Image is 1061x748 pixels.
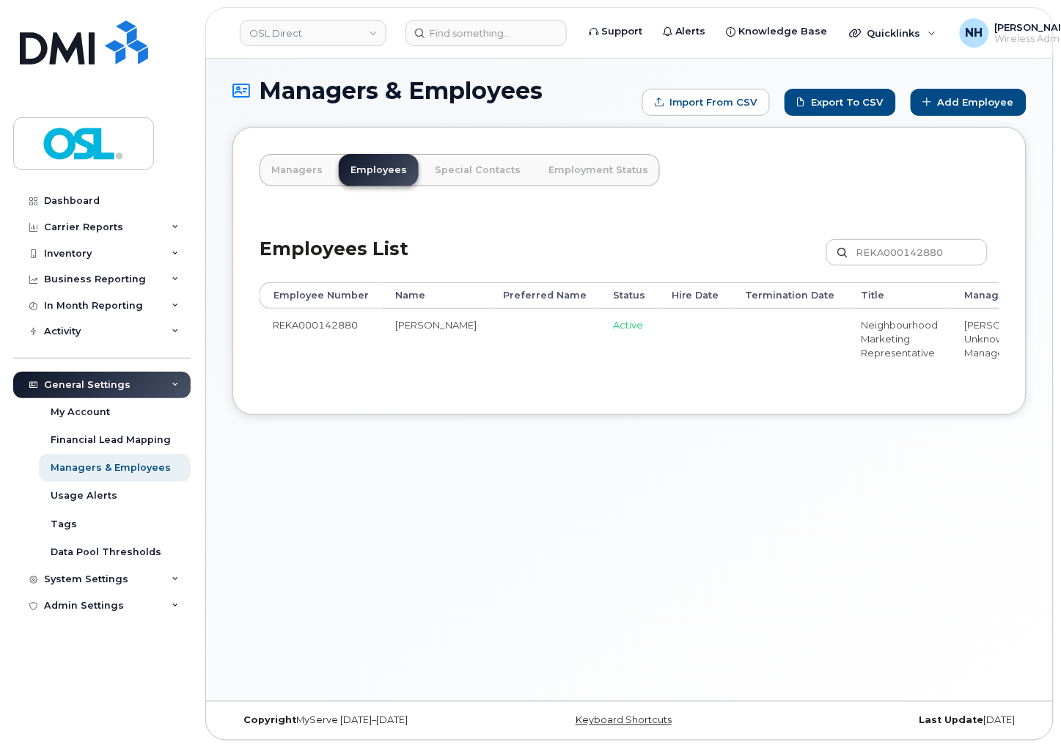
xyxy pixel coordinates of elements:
li: Unknown Manager [965,332,1046,359]
h1: Managers & Employees [232,78,635,103]
strong: Last Update [919,715,984,726]
th: Employee Number [260,282,382,309]
a: Keyboard Shortcuts [576,715,672,726]
th: Termination Date [733,282,848,309]
a: Export to CSV [785,89,896,116]
div: [DATE] [762,715,1027,727]
th: Title [848,282,952,309]
div: MyServe [DATE]–[DATE] [232,715,497,727]
form: Import from CSV [642,89,770,116]
th: Preferred Name [490,282,600,309]
th: Manager [952,282,1060,309]
td: [PERSON_NAME] [382,309,490,375]
th: Name [382,282,490,309]
li: [PERSON_NAME] [965,318,1046,332]
h2: Employees List [260,239,408,282]
a: Employees [339,154,419,186]
a: Add Employee [911,89,1027,116]
th: Hire Date [658,282,733,309]
a: Special Contacts [423,154,532,186]
td: REKA000142880 [260,309,382,375]
span: Active [613,319,643,331]
a: Employment Status [537,154,660,186]
td: Neighbourhood Marketing Representative [848,309,952,375]
th: Status [600,282,658,309]
a: Managers [260,154,334,186]
strong: Copyright [243,715,296,726]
